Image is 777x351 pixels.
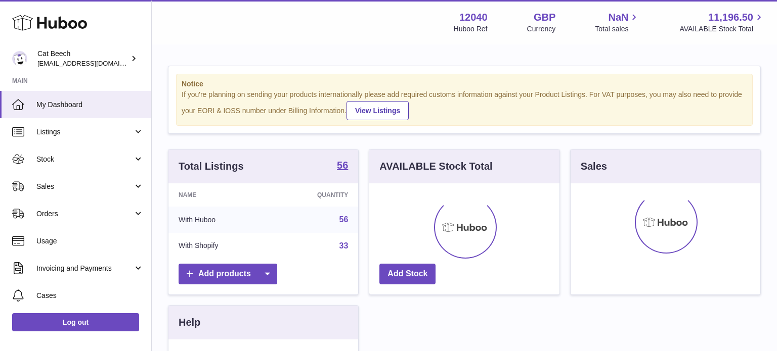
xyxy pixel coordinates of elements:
h3: Total Listings [179,160,244,173]
h3: Help [179,316,200,329]
span: [EMAIL_ADDRESS][DOMAIN_NAME] [37,59,149,67]
span: Listings [36,127,133,137]
div: Cat Beech [37,49,128,68]
span: Stock [36,155,133,164]
img: internalAdmin-12040@internal.huboo.com [12,51,27,66]
h3: Sales [581,160,607,173]
span: My Dashboard [36,100,144,110]
a: View Listings [347,101,409,120]
span: AVAILABLE Stock Total [679,24,765,34]
span: Invoicing and Payments [36,264,133,273]
a: 56 [337,160,348,172]
strong: GBP [534,11,555,24]
h3: AVAILABLE Stock Total [379,160,492,173]
div: Currency [527,24,556,34]
span: Cases [36,291,144,300]
span: Sales [36,182,133,191]
a: 11,196.50 AVAILABLE Stock Total [679,11,765,34]
strong: 56 [337,160,348,170]
div: If you're planning on sending your products internationally please add required customs informati... [182,90,747,120]
a: NaN Total sales [595,11,640,34]
th: Quantity [271,183,358,207]
td: With Huboo [168,207,271,233]
span: Orders [36,209,133,219]
span: Usage [36,236,144,246]
span: Total sales [595,24,640,34]
strong: Notice [182,79,747,89]
span: 11,196.50 [708,11,753,24]
div: Huboo Ref [454,24,488,34]
strong: 12040 [459,11,488,24]
th: Name [168,183,271,207]
a: Log out [12,313,139,331]
a: 56 [339,215,349,224]
span: NaN [608,11,628,24]
a: 33 [339,241,349,250]
a: Add Stock [379,264,436,284]
a: Add products [179,264,277,284]
td: With Shopify [168,233,271,259]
